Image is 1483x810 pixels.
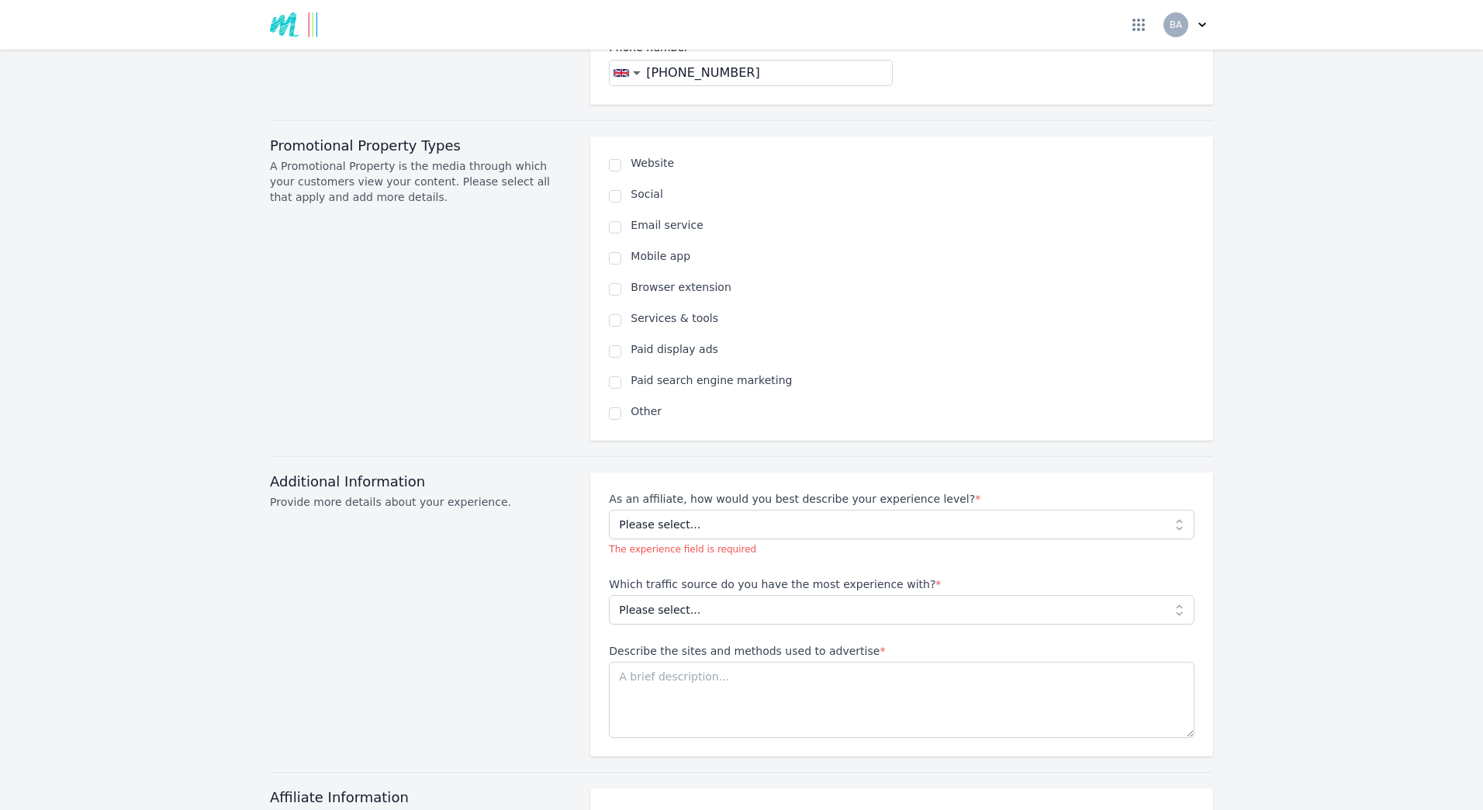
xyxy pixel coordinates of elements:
[270,158,572,205] p: A Promotional Property is the media through which your customers view your content. Please select...
[631,186,1194,202] label: Social
[609,491,1194,507] label: As an affiliate, how would you best describe your experience level?
[270,137,572,155] h3: Promotional Property Types
[270,494,572,510] p: Provide more details about your experience.
[631,341,1194,357] label: Paid display ads
[631,155,1194,171] label: Website
[631,217,1194,233] label: Email service
[641,64,891,82] input: Enter a phone number
[609,576,1194,592] label: Which traffic source do you have the most experience with?
[631,279,1194,295] label: Browser extension
[609,643,1194,659] label: Describe the sites and methods used to advertise
[633,69,641,77] span: ▼
[631,372,1194,388] label: Paid search engine marketing
[609,544,756,555] span: The experience field is required
[270,472,572,491] h3: Additional Information
[631,403,1194,419] label: Other
[631,248,1194,264] label: Mobile app
[631,310,1194,326] label: Services & tools
[270,788,572,807] h3: Affiliate Information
